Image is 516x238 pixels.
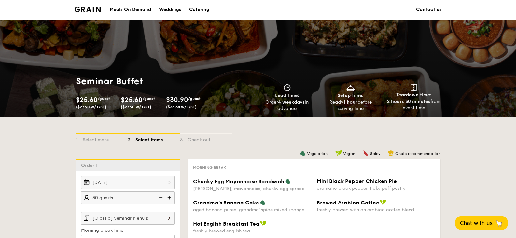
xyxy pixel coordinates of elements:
span: $30.90 [166,96,188,104]
span: /guest [188,96,201,101]
span: Vegetarian [307,151,328,156]
img: icon-clock.2db775ea.svg [282,84,292,91]
img: icon-teardown.65201eee.svg [411,84,417,91]
strong: 4 weekdays [278,99,305,105]
span: /guest [143,96,155,101]
div: 2 - Select items [128,134,180,143]
img: icon-vegan.f8ff3823.svg [335,150,342,156]
img: icon-chevron-right.3c0dfbd6.svg [164,212,175,224]
div: aged banana puree, grandma' spice mixed sponge [193,207,312,213]
span: ($27.90 w/ GST) [76,105,106,109]
label: Morning break time [81,227,175,234]
img: icon-vegan.f8ff3823.svg [380,199,386,205]
input: Event date [81,176,175,189]
span: Order 1 [81,163,100,168]
div: 3 - Check out [180,134,232,143]
a: Logotype [75,7,101,12]
span: Hot English Breakfast Tea [193,221,259,227]
img: Grain [75,7,101,12]
button: Chat with us🦙 [455,216,508,230]
span: Mini Black Pepper Chicken Pie [317,178,397,184]
span: Brewed Arabica Coffee [317,200,379,206]
div: 1 - Select menu [76,134,128,143]
span: $25.60 [121,96,143,104]
strong: 2 hours 30 minutes [387,99,430,104]
img: icon-add.58712e84.svg [165,191,175,204]
span: ($33.68 w/ GST) [166,105,197,109]
h1: Seminar Buffet [76,76,206,87]
span: Vegan [343,151,355,156]
strong: 1 hour [343,99,357,105]
div: freshly brewed english tea [193,228,312,234]
span: Setup time: [338,93,364,98]
span: Chunky Egg Mayonnaise Sandwich [193,178,284,185]
span: 🦙 [495,219,503,227]
span: /guest [98,96,110,101]
span: Lead time: [275,93,299,98]
img: icon-vegetarian.fe4039eb.svg [260,199,266,205]
div: aromatic black pepper, flaky puff pastry [317,186,435,191]
div: freshly brewed with an arabica coffee blend [317,207,435,213]
span: Grandma's Banana Cake [193,200,259,206]
div: Order in advance [258,99,316,112]
div: [PERSON_NAME], mayonnaise, chunky egg spread [193,186,312,191]
img: icon-vegetarian.fe4039eb.svg [285,178,291,184]
span: Chat with us [460,220,493,226]
span: $25.60 [76,96,98,104]
img: icon-vegetarian.fe4039eb.svg [300,150,306,156]
span: Chef's recommendation [395,151,440,156]
span: Teardown time: [396,92,432,98]
img: icon-spicy.37a8142b.svg [363,150,369,156]
div: from event time [385,98,443,111]
input: Number of guests [81,191,175,204]
span: Spicy [370,151,380,156]
img: icon-vegan.f8ff3823.svg [260,220,267,226]
span: ($27.90 w/ GST) [121,105,151,109]
span: Morning break [193,165,226,170]
img: icon-dish.430c3a2e.svg [346,84,356,91]
div: Ready before serving time [321,99,380,112]
img: icon-chef-hat.a58ddaea.svg [388,150,394,156]
img: icon-reduce.1d2dbef1.svg [155,191,165,204]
